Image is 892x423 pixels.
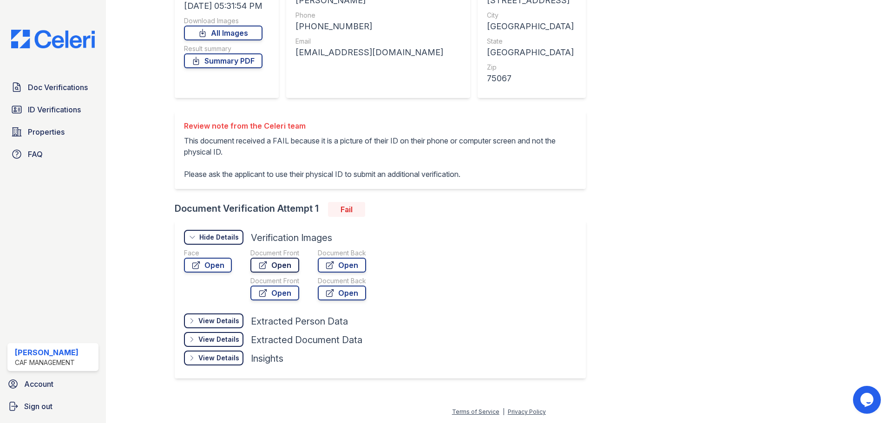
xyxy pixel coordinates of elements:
div: Hide Details [199,233,239,242]
div: Phone [295,11,461,20]
div: Insights [251,352,283,365]
div: [GEOGRAPHIC_DATA] [487,20,577,33]
div: | [503,408,505,415]
div: Extracted Person Data [251,315,348,328]
a: Doc Verifications [7,78,98,97]
div: Fail [328,202,365,217]
a: Open [250,286,299,300]
div: Document Back [318,276,366,286]
a: Open [318,258,366,273]
span: ID Verifications [28,104,81,115]
img: CE_Logo_Blue-a8612792a0a2168367f1c8372b55b34899dd931a85d93a1a3d3e32e68fde9ad4.png [4,30,102,48]
a: Open [184,258,232,273]
div: Email [295,37,461,46]
p: This document received a FAIL because it is a picture of their ID on their phone or computer scre... [184,135,577,180]
span: Sign out [24,401,52,412]
div: Extracted Document Data [251,333,362,346]
div: [PERSON_NAME] [15,347,79,358]
span: Properties [28,126,65,137]
a: ID Verifications [7,100,98,119]
span: Doc Verifications [28,82,88,93]
a: Sign out [4,397,102,416]
a: Terms of Service [452,408,499,415]
div: Result summary [184,44,262,53]
a: Properties [7,123,98,141]
div: [PHONE_NUMBER] [295,20,461,33]
div: Document Back [318,248,366,258]
div: Review note from the Celeri team [184,120,577,131]
a: FAQ [7,145,98,163]
span: Account [24,378,53,390]
div: View Details [198,335,239,344]
a: Open [250,258,299,273]
a: Privacy Policy [508,408,546,415]
div: Face [184,248,232,258]
div: Download Images [184,16,262,26]
div: State [487,37,577,46]
div: View Details [198,353,239,363]
a: Open [318,286,366,300]
span: FAQ [28,149,43,160]
div: Document Front [250,276,299,286]
div: Verification Images [251,231,332,244]
a: All Images [184,26,262,40]
div: [EMAIL_ADDRESS][DOMAIN_NAME] [295,46,461,59]
div: 75067 [487,72,577,85]
div: City [487,11,577,20]
div: View Details [198,316,239,325]
a: Account [4,375,102,393]
div: [GEOGRAPHIC_DATA] [487,46,577,59]
div: Zip [487,63,577,72]
a: Summary PDF [184,53,262,68]
div: CAF Management [15,358,79,367]
div: Document Verification Attempt 1 [175,202,593,217]
iframe: chat widget [853,386,883,414]
div: Document Front [250,248,299,258]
